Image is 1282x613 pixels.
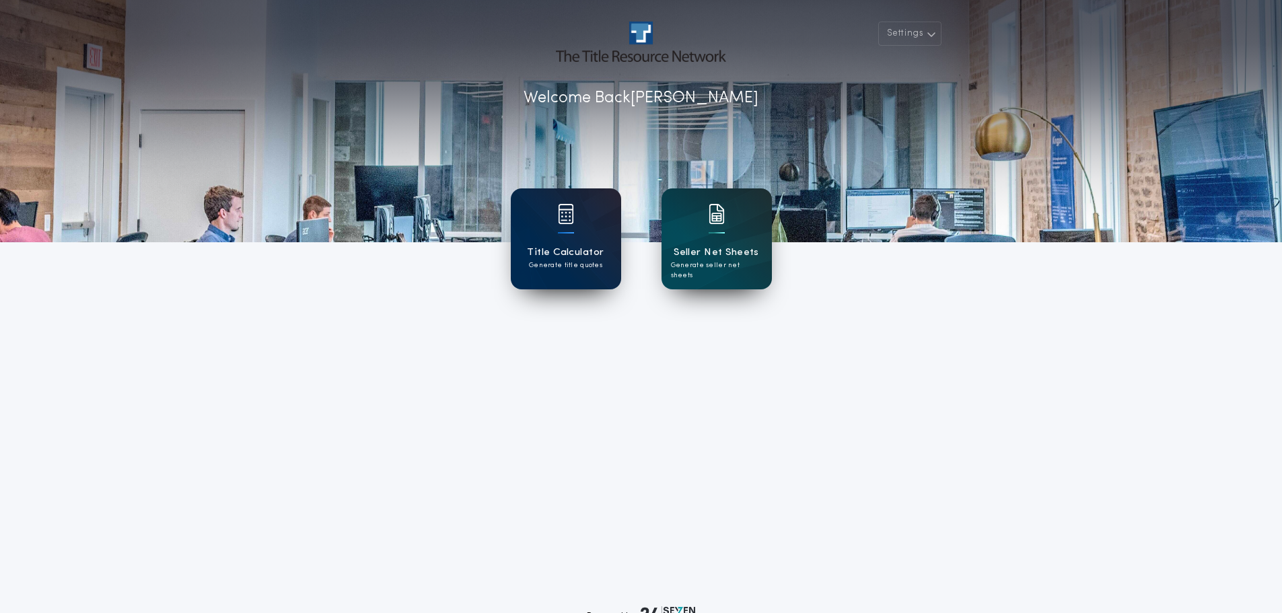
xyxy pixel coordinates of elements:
p: Generate title quotes [529,260,602,271]
p: Generate seller net sheets [671,260,762,281]
img: account-logo [556,22,725,62]
button: Settings [878,22,941,46]
img: card icon [709,204,725,224]
h1: Seller Net Sheets [674,245,759,260]
a: card iconTitle CalculatorGenerate title quotes [511,188,621,289]
p: Welcome Back [PERSON_NAME] [524,86,758,110]
img: card icon [558,204,574,224]
a: card iconSeller Net SheetsGenerate seller net sheets [662,188,772,289]
h1: Title Calculator [527,245,604,260]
